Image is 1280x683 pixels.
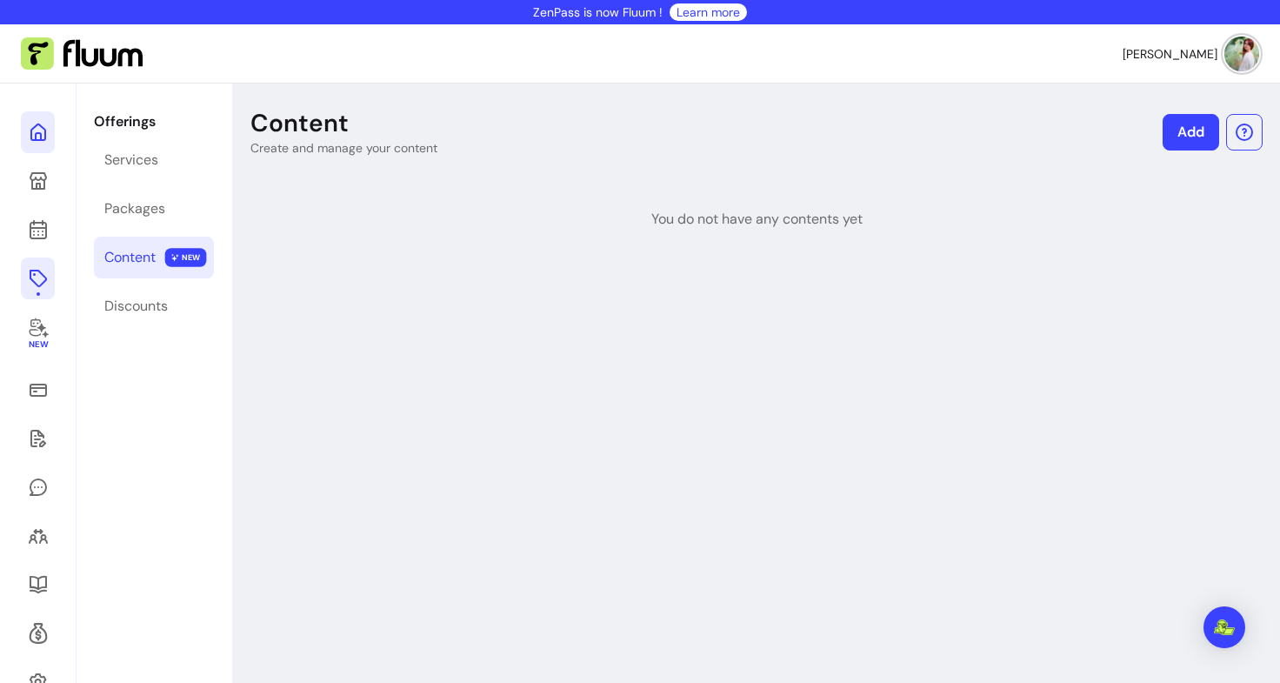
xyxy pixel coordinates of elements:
[21,37,143,70] img: Fluum Logo
[1224,37,1259,71] img: avatar
[104,296,168,317] div: Discounts
[94,188,214,230] a: Packages
[250,139,437,157] p: Create and manage your content
[94,111,214,132] p: Offerings
[250,108,349,139] p: Content
[1123,37,1259,71] button: avatar[PERSON_NAME]
[21,613,55,654] a: Refer & Earn
[21,369,55,411] a: Sales
[1163,114,1219,151] a: Add
[21,160,55,202] a: My Page
[104,247,156,268] div: Content
[165,248,207,267] span: NEW
[533,3,663,21] p: ZenPass is now Fluum !
[94,285,214,327] a: Discounts
[94,237,214,278] a: Content NEW
[1123,45,1217,63] span: [PERSON_NAME]
[21,515,55,557] a: Clients
[21,258,55,299] a: Offerings
[651,209,863,230] p: You do not have any contents yet
[1203,606,1245,648] div: Open Intercom Messenger
[21,306,55,362] a: New
[104,150,158,171] div: Services
[21,111,55,153] a: Home
[21,466,55,508] a: My Messages
[104,198,165,219] div: Packages
[21,418,55,459] a: Waivers
[94,139,214,181] a: Services
[21,564,55,606] a: Resources
[21,209,55,251] a: Calendar
[28,339,47,351] span: New
[677,3,740,21] a: Learn more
